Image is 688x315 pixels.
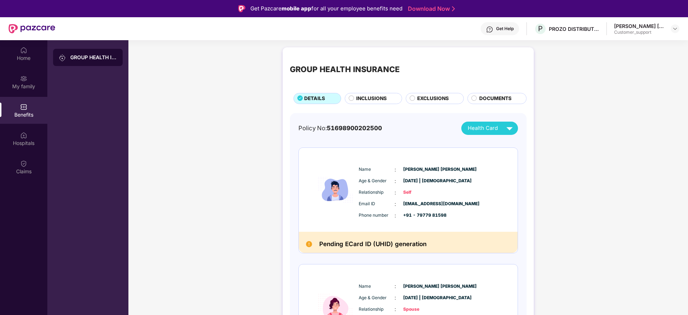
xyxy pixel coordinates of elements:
span: : [395,200,396,208]
span: : [395,189,396,197]
img: New Pazcare Logo [9,24,55,33]
span: : [395,166,396,174]
h2: Pending ECard ID (UHID) generation [319,239,427,249]
span: : [395,294,396,302]
span: : [395,177,396,185]
div: [PERSON_NAME] [PERSON_NAME] [614,23,664,29]
span: P [538,24,543,33]
div: GROUP HEALTH INSURANCE [290,63,400,75]
span: 51698900202500 [327,124,382,132]
div: PROZO DISTRIBUTION PRIVATE LIMITED [549,25,599,32]
strong: mobile app [282,5,311,12]
span: Relationship [359,189,395,196]
span: DETAILS [304,95,325,103]
span: Name [359,166,395,173]
div: GROUP HEALTH INSURANCE [70,54,117,61]
span: [PERSON_NAME] [PERSON_NAME] [403,166,439,173]
span: Self [403,189,439,196]
span: DOCUMENTS [479,95,512,103]
div: Customer_support [614,29,664,35]
a: Download Now [408,5,453,13]
img: svg+xml;base64,PHN2ZyBpZD0iRHJvcGRvd24tMzJ4MzIiIHhtbG5zPSJodHRwOi8vd3d3LnczLm9yZy8yMDAwL3N2ZyIgd2... [672,26,678,32]
div: Policy No: [298,123,382,133]
span: [EMAIL_ADDRESS][DOMAIN_NAME] [403,201,439,207]
button: Health Card [461,122,518,135]
img: svg+xml;base64,PHN2ZyBpZD0iQ2xhaW0iIHhtbG5zPSJodHRwOi8vd3d3LnczLm9yZy8yMDAwL3N2ZyIgd2lkdGg9IjIwIi... [20,160,27,167]
img: svg+xml;base64,PHN2ZyB4bWxucz0iaHR0cDovL3d3dy53My5vcmcvMjAwMC9zdmciIHZpZXdCb3g9IjAgMCAyNCAyNCIgd2... [503,122,516,135]
span: INCLUSIONS [356,95,387,103]
span: EXCLUSIONS [417,95,449,103]
img: svg+xml;base64,PHN2ZyBpZD0iSG9tZSIgeG1sbnM9Imh0dHA6Ly93d3cudzMub3JnLzIwMDAvc3ZnIiB3aWR0aD0iMjAiIG... [20,47,27,54]
span: Spouse [403,306,439,313]
span: : [395,282,396,290]
img: Logo [238,5,245,12]
img: Pending [306,241,312,247]
span: Age & Gender [359,178,395,184]
span: Age & Gender [359,295,395,301]
span: [DATE] | [DEMOGRAPHIC_DATA] [403,178,439,184]
img: svg+xml;base64,PHN2ZyBpZD0iSGVscC0zMngzMiIgeG1sbnM9Imh0dHA6Ly93d3cudzMub3JnLzIwMDAvc3ZnIiB3aWR0aD... [486,26,493,33]
span: Relationship [359,306,395,313]
span: [PERSON_NAME] [PERSON_NAME] [403,283,439,290]
span: Email ID [359,201,395,207]
img: Stroke [452,5,455,13]
span: Name [359,283,395,290]
span: +91 - 79779 81598 [403,212,439,219]
img: svg+xml;base64,PHN2ZyB3aWR0aD0iMjAiIGhlaWdodD0iMjAiIHZpZXdCb3g9IjAgMCAyMCAyMCIgZmlsbD0ibm9uZSIgeG... [20,75,27,82]
img: icon [314,155,357,225]
div: Get Pazcare for all your employee benefits need [250,4,402,13]
img: svg+xml;base64,PHN2ZyBpZD0iSG9zcGl0YWxzIiB4bWxucz0iaHR0cDovL3d3dy53My5vcmcvMjAwMC9zdmciIHdpZHRoPS... [20,132,27,139]
img: svg+xml;base64,PHN2ZyBpZD0iQmVuZWZpdHMiIHhtbG5zPSJodHRwOi8vd3d3LnczLm9yZy8yMDAwL3N2ZyIgd2lkdGg9Ij... [20,103,27,111]
span: : [395,305,396,313]
div: Get Help [496,26,514,32]
span: : [395,212,396,220]
span: [DATE] | [DEMOGRAPHIC_DATA] [403,295,439,301]
span: Health Card [468,124,498,132]
span: Phone number [359,212,395,219]
img: svg+xml;base64,PHN2ZyB3aWR0aD0iMjAiIGhlaWdodD0iMjAiIHZpZXdCb3g9IjAgMCAyMCAyMCIgZmlsbD0ibm9uZSIgeG... [59,54,66,61]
